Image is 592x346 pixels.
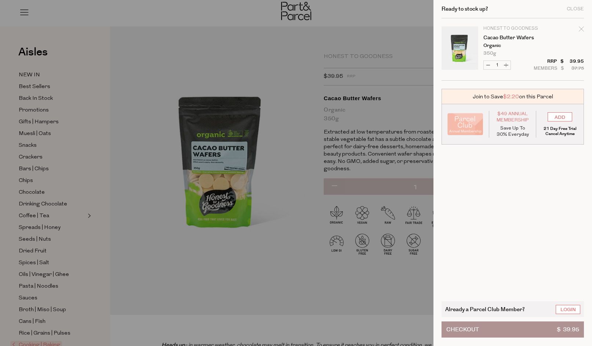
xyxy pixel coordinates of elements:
input: QTY Cacao Butter Wafers [493,61,502,69]
span: $ 39.95 [557,322,579,337]
p: Organic [483,43,540,48]
p: 21 Day Free Trial Cancel Anytime [542,126,578,136]
div: Close [567,7,584,11]
a: Cacao Butter Wafers [483,35,540,40]
span: $49 Annual Membership [495,111,531,123]
span: Already a Parcel Club Member? [445,305,525,313]
input: ADD [548,112,572,121]
p: Honest to Goodness [483,26,540,31]
span: $2.20 [503,93,519,101]
p: Save Up To 30% Everyday [495,125,531,138]
a: Login [556,305,580,314]
button: Checkout$ 39.95 [442,321,584,338]
div: Remove Cacao Butter Wafers [579,25,584,35]
h2: Ready to stock up? [442,6,488,12]
span: Checkout [446,322,479,337]
span: 350g [483,51,496,56]
div: Join to Save on this Parcel [442,89,584,104]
